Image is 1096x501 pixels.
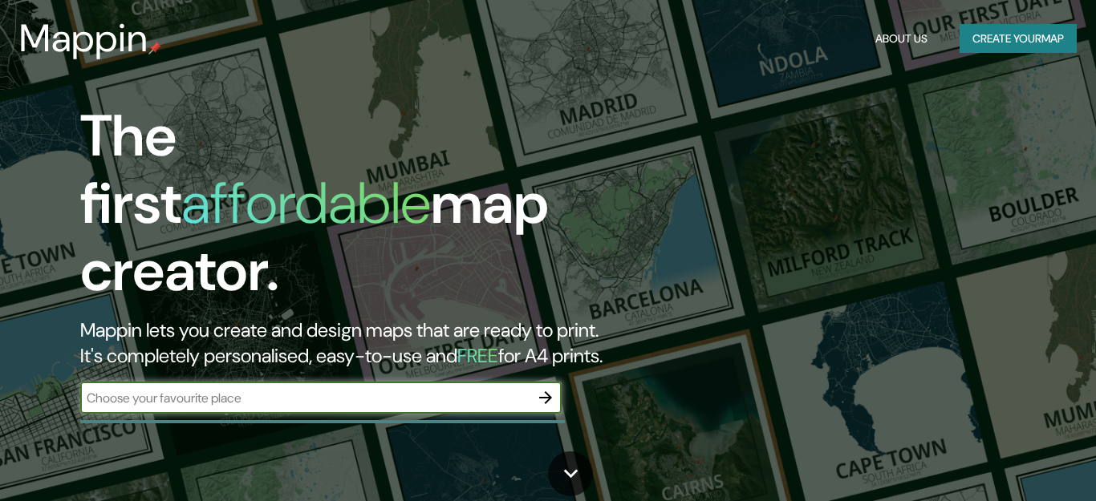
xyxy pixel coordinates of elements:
[960,24,1077,54] button: Create yourmap
[80,389,530,407] input: Choose your favourite place
[457,343,498,368] h5: FREE
[148,42,161,55] img: mappin-pin
[80,103,628,317] h1: The first map creator.
[80,317,628,369] h2: Mappin lets you create and design maps that are ready to print. It's completely personalised, eas...
[869,24,934,54] button: About Us
[181,166,431,240] h1: affordable
[19,16,148,61] h3: Mappin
